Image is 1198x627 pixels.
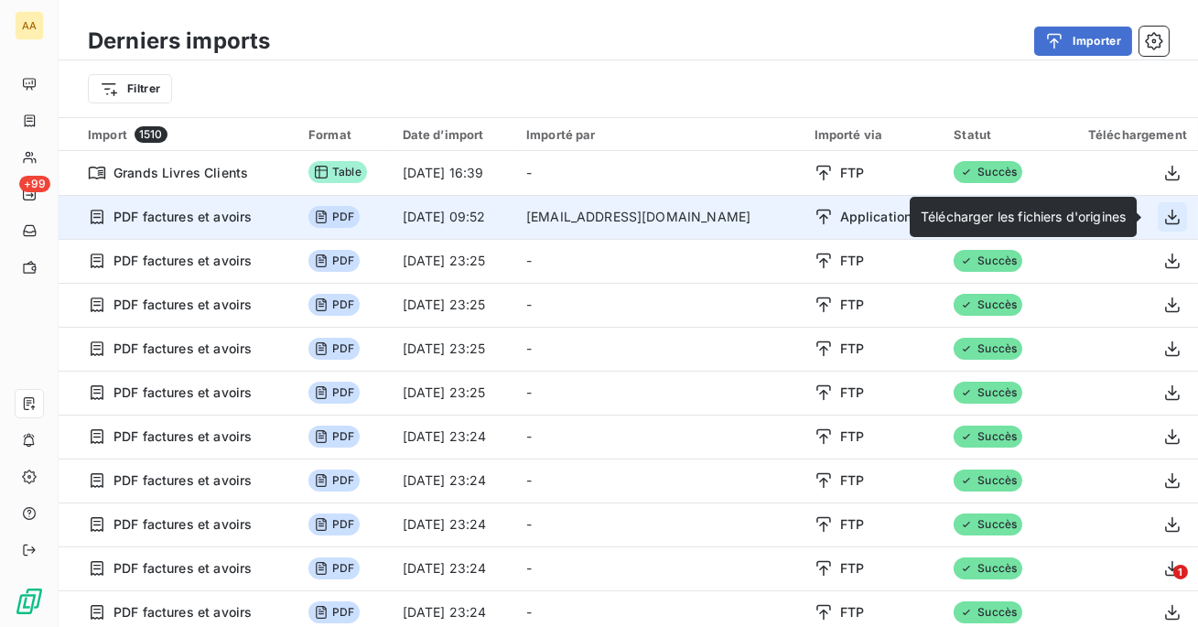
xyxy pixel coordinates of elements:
[840,427,864,446] span: FTP
[954,470,1022,492] span: Succès
[308,557,360,579] span: PDF
[840,296,864,314] span: FTP
[392,371,515,415] td: [DATE] 23:25
[308,382,360,404] span: PDF
[113,603,252,622] span: PDF factures et avoirs
[308,426,360,448] span: PDF
[88,74,172,103] button: Filtrer
[515,415,804,459] td: -
[392,459,515,503] td: [DATE] 23:24
[308,294,360,316] span: PDF
[113,515,252,534] span: PDF factures et avoirs
[515,327,804,371] td: -
[113,208,252,226] span: PDF factures et avoirs
[113,296,252,314] span: PDF factures et avoirs
[113,164,248,182] span: Grands Livres Clients
[308,338,360,360] span: PDF
[840,208,912,226] span: Application
[392,151,515,195] td: [DATE] 16:39
[954,250,1022,272] span: Succès
[954,127,1045,142] div: Statut
[392,415,515,459] td: [DATE] 23:24
[308,250,360,272] span: PDF
[840,164,864,182] span: FTP
[1136,565,1180,609] iframe: Intercom live chat
[88,25,270,58] h3: Derniers imports
[840,515,864,534] span: FTP
[1173,565,1188,579] span: 1
[403,127,504,142] div: Date d’import
[840,471,864,490] span: FTP
[113,340,252,358] span: PDF factures et avoirs
[113,384,252,402] span: PDF factures et avoirs
[815,127,933,142] div: Importé via
[515,546,804,590] td: -
[308,127,381,142] div: Format
[15,11,44,40] div: AA
[88,126,286,143] div: Import
[392,239,515,283] td: [DATE] 23:25
[15,587,44,616] img: Logo LeanPay
[954,601,1022,623] span: Succès
[392,195,515,239] td: [DATE] 09:52
[113,559,252,578] span: PDF factures et avoirs
[515,151,804,195] td: -
[515,459,804,503] td: -
[921,209,1126,224] span: Télécharger les fichiers d'origines
[1034,27,1132,56] button: Importer
[526,127,793,142] div: Importé par
[308,206,360,228] span: PDF
[515,283,804,327] td: -
[840,603,864,622] span: FTP
[840,252,864,270] span: FTP
[954,513,1022,535] span: Succès
[392,327,515,371] td: [DATE] 23:25
[308,161,367,183] span: Table
[1068,127,1187,142] div: Téléchargement
[954,557,1022,579] span: Succès
[515,239,804,283] td: -
[392,503,515,546] td: [DATE] 23:24
[954,426,1022,448] span: Succès
[113,471,252,490] span: PDF factures et avoirs
[113,427,252,446] span: PDF factures et avoirs
[840,384,864,402] span: FTP
[392,546,515,590] td: [DATE] 23:24
[954,382,1022,404] span: Succès
[308,513,360,535] span: PDF
[515,503,804,546] td: -
[515,371,804,415] td: -
[515,195,804,239] td: [EMAIL_ADDRESS][DOMAIN_NAME]
[392,283,515,327] td: [DATE] 23:25
[19,176,50,192] span: +99
[840,340,864,358] span: FTP
[840,559,864,578] span: FTP
[308,470,360,492] span: PDF
[135,126,167,143] span: 1510
[113,252,252,270] span: PDF factures et avoirs
[954,161,1022,183] span: Succès
[954,338,1022,360] span: Succès
[308,601,360,623] span: PDF
[954,294,1022,316] span: Succès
